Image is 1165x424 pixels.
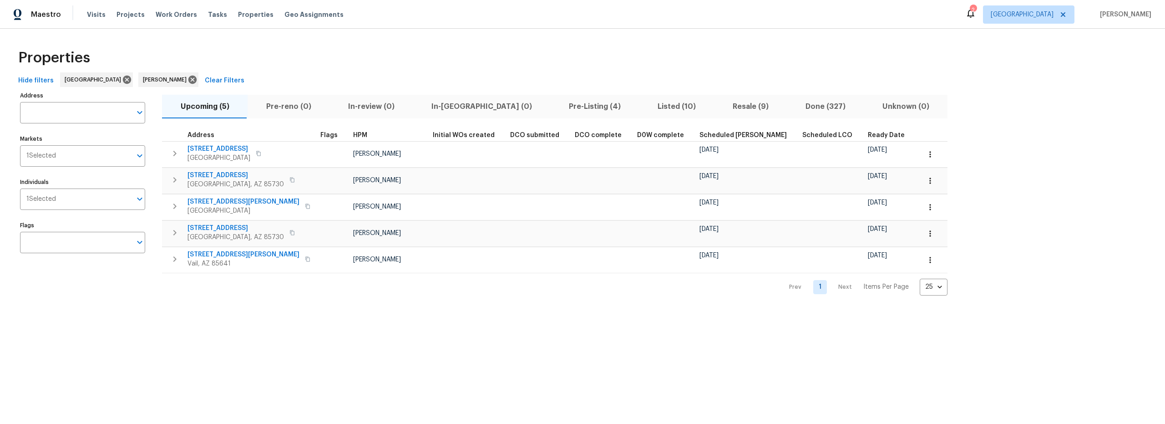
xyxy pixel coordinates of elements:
span: [GEOGRAPHIC_DATA], AZ 85730 [187,180,284,189]
span: Geo Assignments [284,10,344,19]
span: Done (327) [792,100,858,113]
nav: Pagination Navigation [780,279,947,296]
span: Initial WOs created [433,132,495,138]
span: Maestro [31,10,61,19]
span: [DATE] [699,252,719,259]
button: Hide filters [15,72,57,89]
span: [STREET_ADDRESS] [187,171,284,180]
span: Scheduled [PERSON_NAME] [699,132,787,138]
a: Goto page 1 [813,280,827,294]
button: Open [133,236,146,249]
span: Unknown (0) [869,100,942,113]
span: Pre-reno (0) [253,100,324,113]
span: In-review (0) [335,100,407,113]
span: Scheduled LCO [802,132,852,138]
span: [STREET_ADDRESS][PERSON_NAME] [187,197,299,206]
span: Work Orders [156,10,197,19]
span: [STREET_ADDRESS] [187,144,250,153]
span: [STREET_ADDRESS] [187,224,284,233]
span: [PERSON_NAME] [353,151,401,157]
span: [GEOGRAPHIC_DATA] [991,10,1054,19]
span: [DATE] [868,199,887,206]
p: Items Per Page [863,282,909,291]
span: In-[GEOGRAPHIC_DATA] (0) [418,100,545,113]
span: Ready Date [868,132,905,138]
span: Clear Filters [205,75,244,87]
span: Upcoming (5) [167,100,242,113]
span: [GEOGRAPHIC_DATA] [187,206,299,215]
span: Listed (10) [644,100,709,113]
span: [PERSON_NAME] [353,204,401,210]
span: [PERSON_NAME] [1096,10,1151,19]
button: Open [133,193,146,205]
label: Markets [20,136,145,142]
span: Address [187,132,214,138]
span: [GEOGRAPHIC_DATA], AZ 85730 [187,233,284,242]
span: [PERSON_NAME] [353,256,401,263]
span: [GEOGRAPHIC_DATA] [187,153,250,163]
span: [DATE] [868,252,887,259]
span: [DATE] [699,226,719,232]
button: Open [133,106,146,119]
span: Resale (9) [719,100,781,113]
span: DCO complete [575,132,622,138]
button: Clear Filters [201,72,248,89]
span: Visits [87,10,106,19]
label: Flags [20,223,145,228]
span: Projects [116,10,145,19]
span: DCO submitted [510,132,559,138]
button: Open [133,149,146,162]
span: 1 Selected [26,152,56,160]
span: [DATE] [699,147,719,153]
span: D0W complete [637,132,684,138]
span: [DATE] [868,147,887,153]
div: 25 [920,275,947,299]
span: Hide filters [18,75,54,87]
label: Address [20,93,145,98]
div: 2 [970,5,976,15]
span: [DATE] [868,226,887,232]
span: Pre-Listing (4) [556,100,633,113]
label: Individuals [20,179,145,185]
span: [PERSON_NAME] [353,177,401,184]
span: Properties [18,53,90,62]
span: Flags [320,132,338,138]
span: Vail, AZ 85641 [187,259,299,268]
span: [PERSON_NAME] [143,75,190,84]
span: [DATE] [699,173,719,179]
span: [STREET_ADDRESS][PERSON_NAME] [187,250,299,259]
span: [DATE] [868,173,887,179]
span: [DATE] [699,199,719,206]
div: [PERSON_NAME] [138,72,198,87]
span: Properties [238,10,274,19]
span: [PERSON_NAME] [353,230,401,236]
span: 1 Selected [26,195,56,203]
span: [GEOGRAPHIC_DATA] [65,75,125,84]
div: [GEOGRAPHIC_DATA] [60,72,133,87]
span: HPM [353,132,367,138]
span: Tasks [208,11,227,18]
